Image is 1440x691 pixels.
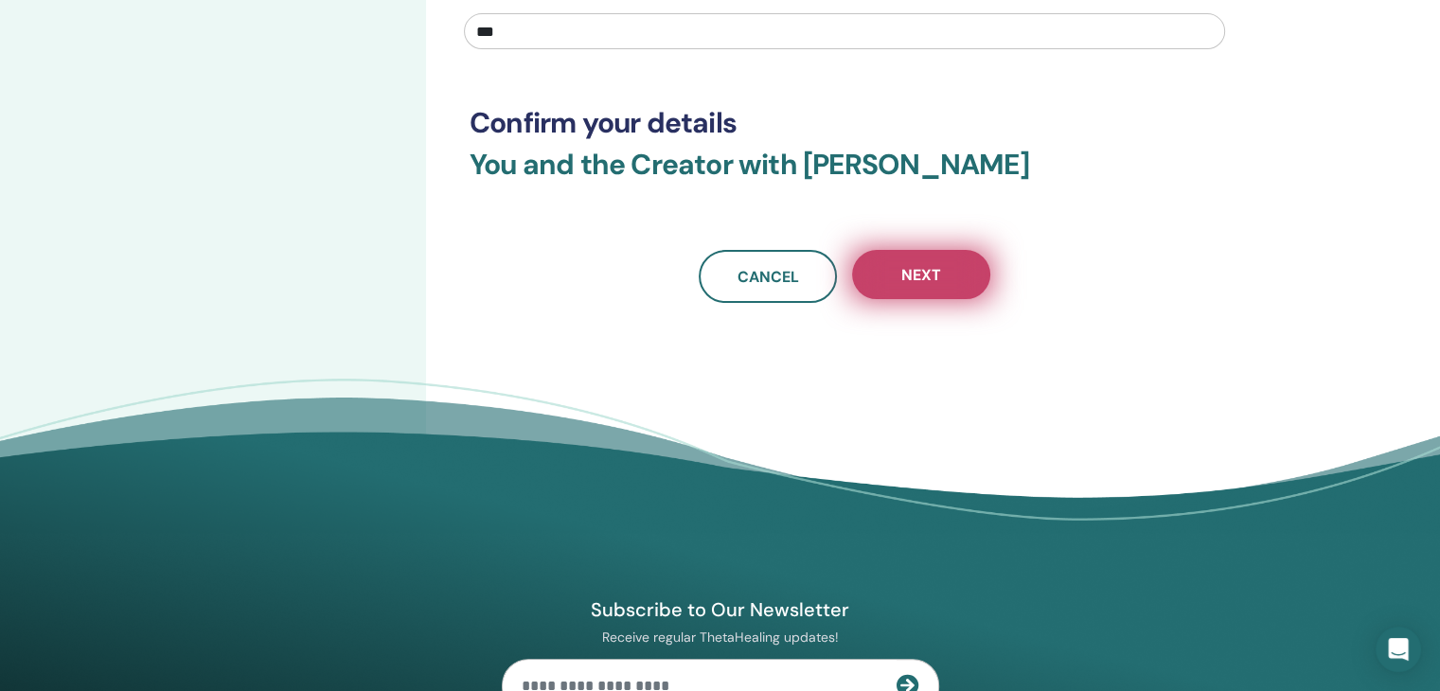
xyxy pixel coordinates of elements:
h3: Confirm your details [470,106,1219,140]
a: Cancel [699,250,837,303]
p: Receive regular ThetaHealing updates! [502,629,939,646]
h3: You and the Creator with [PERSON_NAME] [470,148,1219,204]
span: Next [901,265,941,285]
div: Open Intercom Messenger [1376,627,1421,672]
button: Next [852,250,990,299]
h4: Subscribe to Our Newsletter [502,597,939,622]
span: Cancel [738,267,799,287]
